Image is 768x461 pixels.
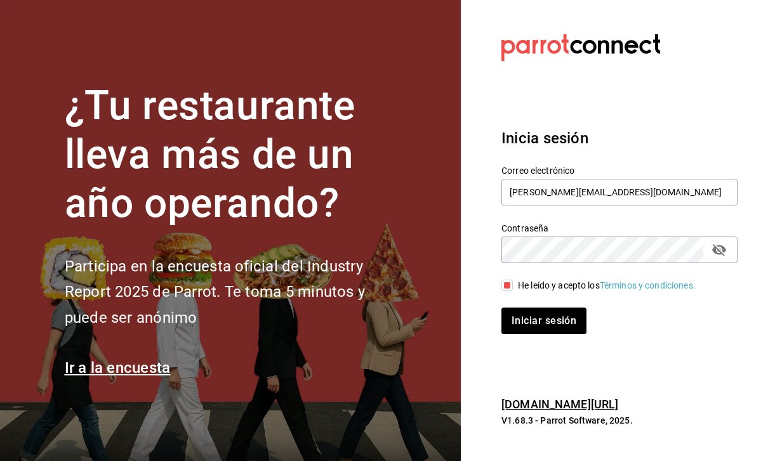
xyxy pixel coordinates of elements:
label: Correo electrónico [501,166,738,175]
a: Términos y condiciones. [600,280,696,290]
button: passwordField [708,239,730,261]
div: He leído y acepto los [518,279,696,292]
p: V1.68.3 - Parrot Software, 2025. [501,414,738,427]
a: [DOMAIN_NAME][URL] [501,398,618,411]
label: Contraseña [501,224,738,233]
a: Ir a la encuesta [65,359,171,377]
input: Ingresa tu correo electrónico [501,179,738,205]
button: Iniciar sesión [501,308,586,334]
h3: Inicia sesión [501,127,738,150]
h1: ¿Tu restaurante lleva más de un año operando? [65,82,407,228]
h2: Participa en la encuesta oficial del Industry Report 2025 de Parrot. Te toma 5 minutos y puede se... [65,254,407,331]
